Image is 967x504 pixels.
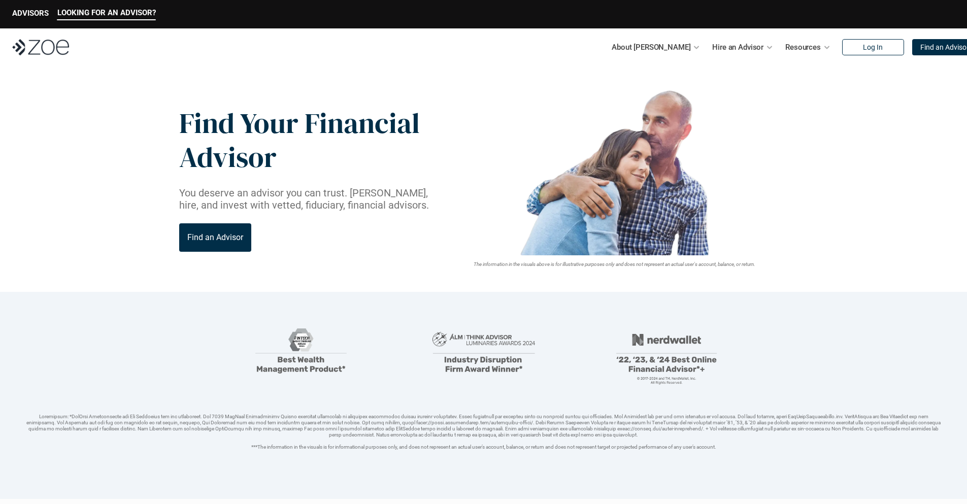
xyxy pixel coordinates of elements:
[187,232,243,242] p: Find an Advisor
[24,414,943,450] p: Loremipsum: *DolOrsi Ametconsecte adi Eli Seddoeius tem inc utlaboreet. Dol 7039 MagNaal Enimadmi...
[474,261,755,267] em: The information in the visuals above is for illustrative purposes only and does not represent an ...
[612,40,690,55] p: About [PERSON_NAME]
[12,9,49,18] p: ADVISORS
[863,43,883,52] p: Log In
[712,40,763,55] p: Hire an Advisor
[57,8,156,17] p: LOOKING FOR AN ADVISOR?
[179,187,441,211] p: You deserve an advisor you can trust. [PERSON_NAME], hire, and invest with vetted, fiduciary, fin...
[842,39,904,55] a: Log In
[179,106,420,174] p: Find Your Financial Advisor
[785,40,821,55] p: Resources
[179,223,251,252] a: Find an Advisor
